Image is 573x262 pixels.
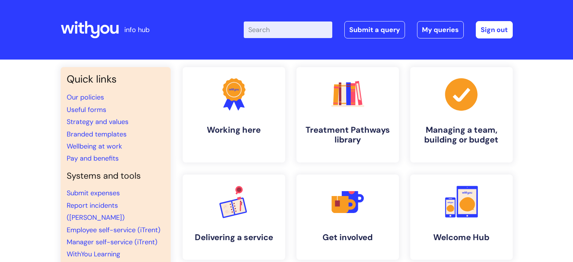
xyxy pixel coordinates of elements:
input: Search [244,21,332,38]
a: Manager self-service (iTrent) [67,237,157,247]
div: | - [244,21,513,38]
a: Treatment Pathways library [296,67,399,162]
h4: Managing a team, building or budget [416,125,507,145]
a: Sign out [476,21,513,38]
h4: Systems and tools [67,171,165,181]
a: My queries [417,21,464,38]
a: Useful forms [67,105,106,114]
a: Delivering a service [183,175,285,260]
h4: Delivering a service [189,233,279,242]
a: Get involved [296,175,399,260]
a: Welcome Hub [410,175,513,260]
a: Wellbeing at work [67,142,122,151]
a: Working here [183,67,285,162]
a: Pay and benefits [67,154,119,163]
a: Employee self-service (iTrent) [67,225,160,234]
a: Branded templates [67,130,127,139]
a: Submit expenses [67,188,120,198]
a: Managing a team, building or budget [410,67,513,162]
p: info hub [124,24,150,36]
a: Our policies [67,93,104,102]
h4: Treatment Pathways library [303,125,393,145]
h4: Working here [189,125,279,135]
a: Report incidents ([PERSON_NAME]) [67,201,125,222]
a: Strategy and values [67,117,128,126]
a: Submit a query [344,21,405,38]
h4: Welcome Hub [416,233,507,242]
h3: Quick links [67,73,165,85]
h4: Get involved [303,233,393,242]
a: WithYou Learning [67,250,120,259]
